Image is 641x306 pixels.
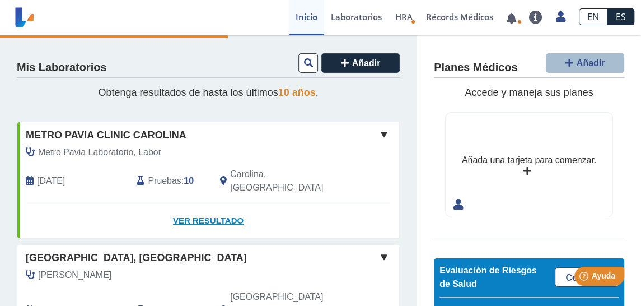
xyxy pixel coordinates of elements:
span: [GEOGRAPHIC_DATA], [GEOGRAPHIC_DATA] [26,251,247,266]
h4: Mis Laboratorios [17,61,106,75]
span: Evaluación de Riesgos de Salud [439,266,537,289]
span: Añadir [352,58,381,68]
span: Pruebas [148,174,181,188]
span: Carolina, PR [230,168,342,194]
b: 10 [184,176,194,186]
h4: Planes Médicos [434,61,517,75]
button: Añadir [546,53,624,73]
div: Añada una tarjeta para comenzar. [462,154,596,167]
span: 10 años [278,87,316,98]
button: Añadir [321,53,400,73]
span: Obtenga resultados de hasta los últimos . [98,87,318,98]
div: : [128,168,212,194]
span: 2025-08-27 [37,174,65,188]
span: HRA [395,11,413,22]
a: EN [579,8,607,25]
iframe: Help widget launcher [541,262,629,294]
span: Accede y maneja sus planes [465,87,593,98]
span: Metro Pavia Laboratorio, Labor [38,146,161,159]
a: ES [607,8,634,25]
span: Metro Pavia Clinic Carolina [26,128,186,143]
span: Cabrera, Brendaliz [38,268,111,282]
a: Ver Resultado [17,203,399,239]
span: Añadir [577,58,605,68]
